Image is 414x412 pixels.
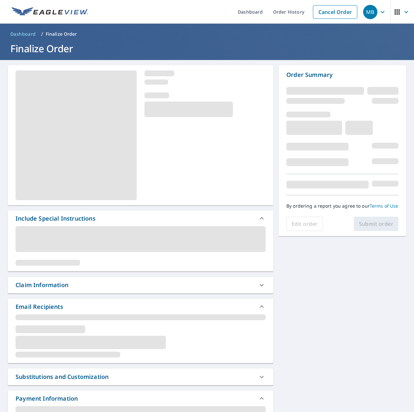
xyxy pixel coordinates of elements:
div: Include Special Instructions [8,211,273,226]
nav: breadcrumb [8,29,406,39]
div: MB [363,5,377,19]
a: Cancel Order [313,5,357,19]
a: Dashboard [8,29,39,39]
div: Substitutions and Customization [16,372,109,381]
p: Finalize Order [46,31,77,37]
div: Payment Information [16,394,78,403]
p: By ordering a report you agree to our [286,203,398,209]
div: Email Recipients [16,302,63,311]
div: Substitutions and Customization [8,369,273,385]
div: Include Special Instructions [16,214,96,223]
img: EV Logo [12,7,88,17]
a: Terms of Use [370,203,398,209]
div: Payment Information [8,391,273,406]
div: Claim Information [16,281,68,289]
div: Claim Information [8,277,273,293]
h1: Finalize Order [8,42,406,55]
li: / [41,30,43,38]
div: Email Recipients [8,299,273,314]
p: Order Summary [286,70,398,79]
span: Dashboard [10,31,36,37]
